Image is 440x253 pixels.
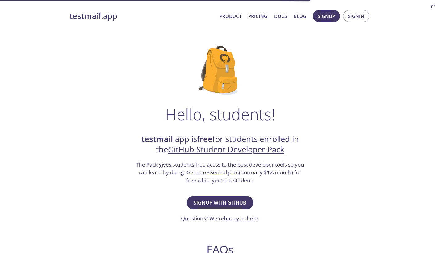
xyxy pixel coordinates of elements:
h2: .app is for students enrolled in the [135,134,305,155]
h3: The Pack gives students free acess to the best developer tools so you can learn by doing. Get our... [135,161,305,185]
button: Signup with GitHub [187,196,253,209]
strong: free [197,134,212,144]
a: Docs [274,12,287,20]
span: Signup [318,12,335,20]
span: Signup with GitHub [194,198,246,207]
button: Signup [313,10,340,22]
a: GitHub Student Developer Pack [168,144,284,155]
img: github-student-backpack.png [199,46,241,95]
a: Blog [294,12,306,20]
h1: Hello, students! [165,105,275,123]
h3: Questions? We're . [181,214,259,222]
a: testmail.app [69,11,215,21]
button: Signin [343,10,369,22]
strong: testmail [69,10,101,21]
strong: testmail [141,134,173,144]
a: Pricing [248,12,267,20]
a: Product [220,12,241,20]
a: essential plan [205,169,239,176]
a: happy to help [224,215,258,222]
span: Signin [348,12,364,20]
